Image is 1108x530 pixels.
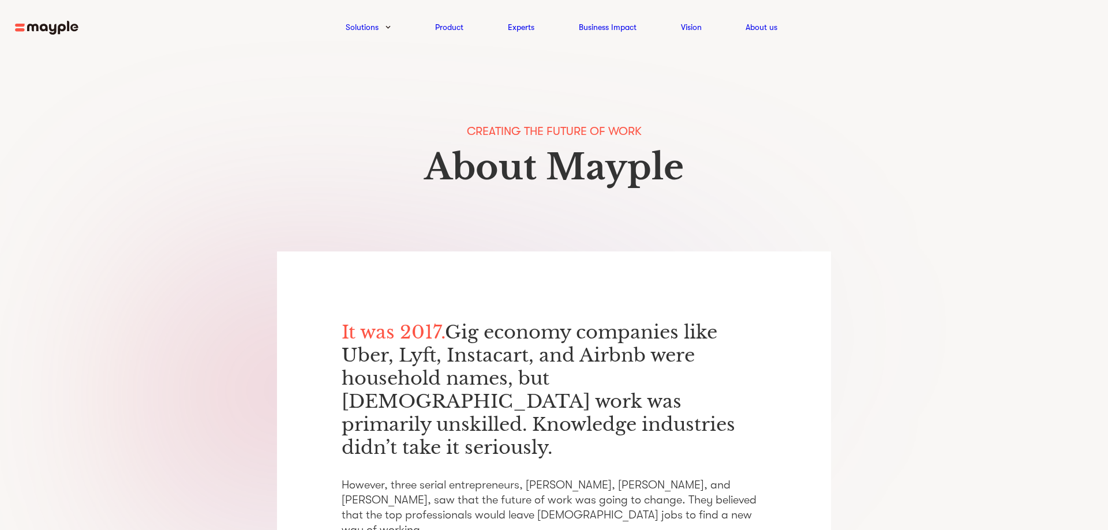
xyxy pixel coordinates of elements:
a: Product [435,20,463,34]
p: Gig economy companies like Uber, Lyft, Instacart, and Airbnb were household names, but [DEMOGRAPH... [342,321,766,459]
a: Experts [508,20,534,34]
a: Vision [681,20,702,34]
a: Solutions [346,20,379,34]
span: It was 2017. [342,321,445,344]
img: mayple-logo [15,21,78,35]
a: Business Impact [579,20,637,34]
a: About us [746,20,777,34]
img: arrow-down [385,25,391,29]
